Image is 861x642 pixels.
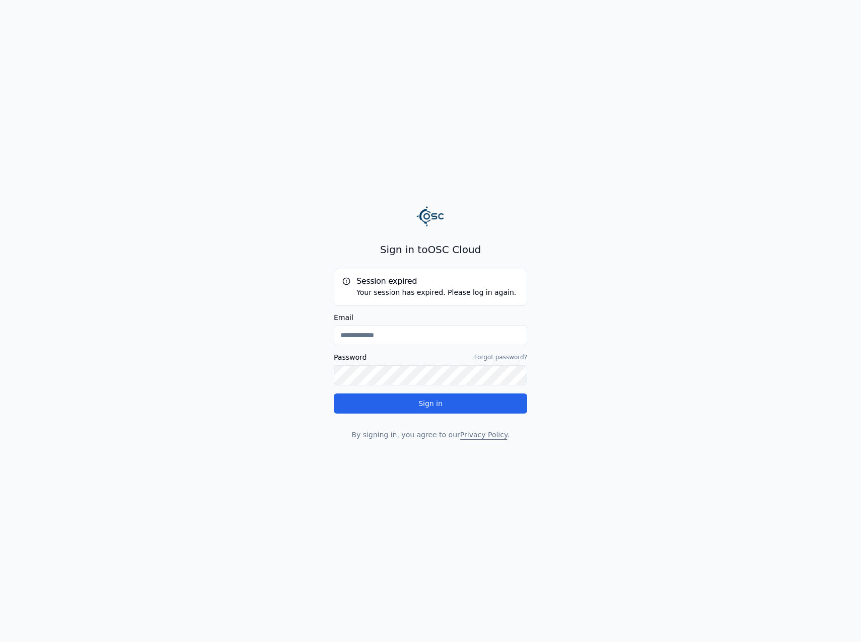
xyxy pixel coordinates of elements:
[342,287,519,297] div: Your session has expired. Please log in again.
[334,393,527,414] button: Sign in
[342,277,519,285] h5: Session expired
[334,314,527,321] label: Email
[334,430,527,440] p: By signing in, you agree to our .
[416,202,445,230] img: Logo
[460,431,507,439] a: Privacy Policy
[334,243,527,257] h2: Sign in to OSC Cloud
[334,354,367,361] label: Password
[474,353,527,361] a: Forgot password?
